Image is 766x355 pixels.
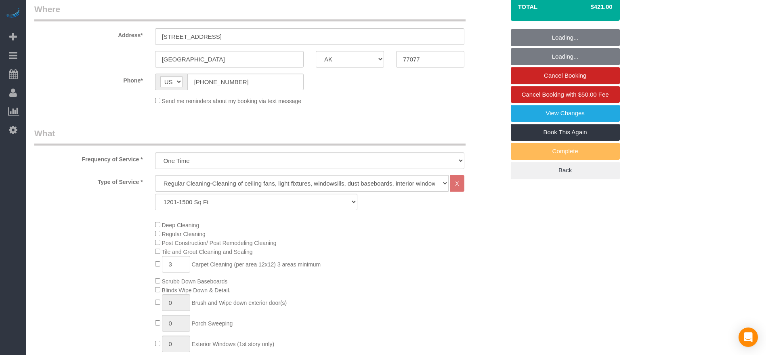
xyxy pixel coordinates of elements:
span: Cancel Booking with $50.00 Fee [522,91,609,98]
h4: $421.00 [566,4,612,11]
span: Tile and Grout Cleaning and Sealing [162,249,252,255]
span: Regular Cleaning [162,231,206,237]
span: Porch Sweeping [191,320,233,327]
strong: Total [518,3,538,10]
a: Cancel Booking with $50.00 Fee [511,86,620,103]
label: Frequency of Service * [28,152,149,163]
input: City* [155,51,304,68]
input: Phone* [187,74,304,90]
div: Open Intercom Messenger [739,328,758,347]
span: Exterior Windows (1st story only) [191,341,274,347]
label: Type of Service * [28,175,149,186]
span: Carpet Cleaning (per area 12x12) 3 areas minimum [191,261,321,268]
span: Deep Cleaning [162,222,199,228]
label: Address* [28,28,149,39]
img: Automaid Logo [5,8,21,19]
span: Blinds Wipe Down & Detail. [162,287,231,294]
span: Post Construction/ Post Remodeling Cleaning [162,240,277,246]
legend: Where [34,3,466,21]
span: Send me reminders about my booking via text message [162,98,302,104]
legend: What [34,127,466,146]
a: View Changes [511,105,620,122]
a: Back [511,162,620,179]
a: Cancel Booking [511,67,620,84]
span: Brush and Wipe down exterior door(s) [191,300,287,306]
input: Zip Code* [396,51,464,68]
label: Phone* [28,74,149,85]
a: Book This Again [511,124,620,141]
span: Scrubb Down Baseboards [162,278,228,285]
